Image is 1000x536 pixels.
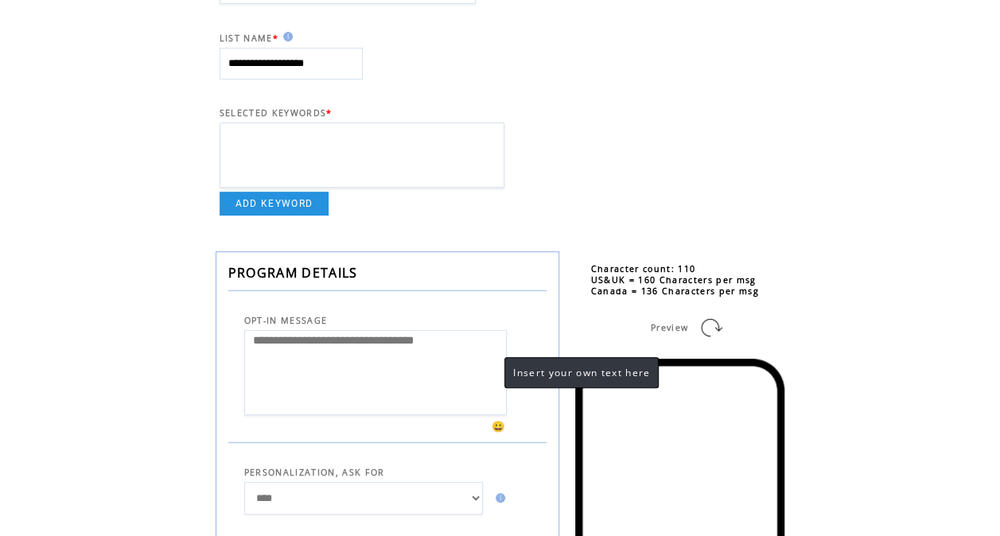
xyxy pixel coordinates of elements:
a: ADD KEYWORD [220,192,329,216]
img: help.gif [278,32,293,41]
span: LIST NAME [220,33,273,44]
span: OPT-IN MESSAGE [244,315,328,326]
span: PERSONALIZATION, ASK FOR [244,467,385,478]
span: Canada = 136 Characters per msg [591,285,759,297]
img: help.gif [491,493,505,503]
span: Insert your own text here [513,366,650,379]
span: 😀 [492,419,506,433]
span: PROGRAM DETAILS [228,264,358,282]
span: US&UK = 160 Characters per msg [591,274,757,285]
span: Character count: 110 [591,263,696,274]
span: SELECTED KEYWORDS [220,107,327,118]
span: Preview [651,322,688,333]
